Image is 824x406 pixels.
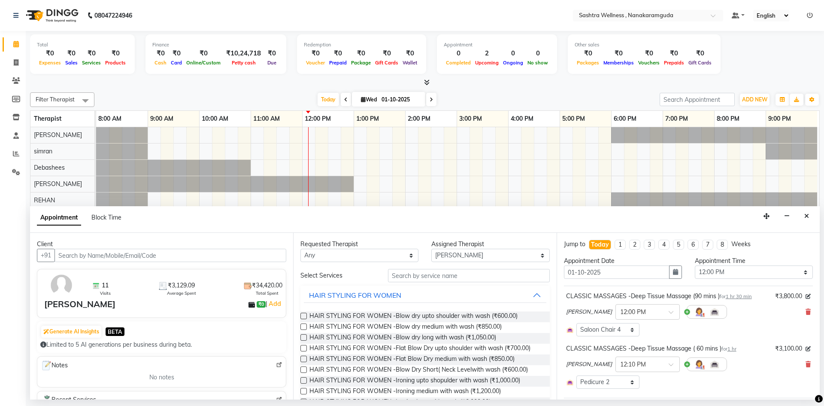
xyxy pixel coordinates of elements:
[400,60,419,66] span: Wallet
[388,269,550,282] input: Search by service name
[473,49,501,58] div: 2
[601,60,636,66] span: Memberships
[230,60,258,66] span: Petty cash
[304,49,327,58] div: ₹0
[167,290,196,296] span: Average Spent
[525,49,550,58] div: 0
[359,96,379,103] span: Wed
[806,346,811,351] i: Edit price
[444,41,550,49] div: Appointment
[80,60,103,66] span: Services
[702,240,713,250] li: 7
[688,240,699,250] li: 6
[37,41,128,49] div: Total
[41,326,101,338] button: Generate AI Insights
[148,113,176,125] a: 9:00 AM
[309,311,518,322] span: HAIR STYLING FOR WOMEN -Blow dry upto shoulder with wash (₹600.00)
[318,93,339,106] span: Today
[309,354,515,365] span: HAIR STYLING FOR WOMEN -Flat Blow Dry medium with wash (₹850.00)
[309,344,530,354] span: HAIR STYLING FOR WOMEN -Flat Blow Dry upto shoulder with wash (₹700.00)
[444,49,473,58] div: 0
[720,293,752,299] small: for
[694,359,704,369] img: Hairdresser.png
[612,113,639,125] a: 6:00 PM
[152,60,169,66] span: Cash
[560,113,587,125] a: 5:00 PM
[37,49,63,58] div: ₹0
[575,60,601,66] span: Packages
[256,290,279,296] span: Total Spent
[168,281,195,290] span: ₹3,129.09
[349,60,373,66] span: Package
[686,49,714,58] div: ₹0
[566,360,612,369] span: [PERSON_NAME]
[200,113,230,125] a: 10:00 AM
[91,214,121,221] span: Block Time
[37,210,81,226] span: Appointment
[644,240,655,250] li: 3
[806,294,811,299] i: Edit price
[709,359,720,369] img: Interior.png
[673,240,684,250] li: 5
[566,326,574,334] img: Interior.png
[660,93,735,106] input: Search Appointment
[309,365,528,376] span: HAIR STYLING FOR WOMEN -Blow Dry Short( Neck Levelwith wash (₹600.00)
[601,49,636,58] div: ₹0
[566,308,612,316] span: [PERSON_NAME]
[34,147,52,155] span: simran
[34,115,61,122] span: Therapist
[49,273,74,298] img: avatar
[715,113,742,125] a: 8:00 PM
[169,60,184,66] span: Card
[591,240,609,249] div: Today
[267,299,282,309] a: Add
[564,266,669,279] input: yyyy-mm-dd
[102,281,109,290] span: 11
[695,256,813,266] div: Appointment Time
[34,131,82,139] span: [PERSON_NAME]
[663,113,690,125] a: 7:00 PM
[223,49,264,58] div: ₹10,24,718
[566,292,752,301] div: CLASSIC MASSAGES -Deep Tissue Massage (90 mins )
[575,41,714,49] div: Other sales
[379,93,422,106] input: 2025-10-01
[103,60,128,66] span: Products
[40,340,283,349] div: Limited to 5 AI generations per business during beta.
[349,49,373,58] div: ₹0
[37,249,55,262] button: +91
[63,49,80,58] div: ₹0
[740,94,769,106] button: ADD NEW
[34,196,55,204] span: REHAN
[34,164,65,171] span: Debashees
[303,113,333,125] a: 12:00 PM
[304,41,419,49] div: Redemption
[727,346,736,352] span: 1 hr
[184,60,223,66] span: Online/Custom
[694,307,704,317] img: Hairdresser.png
[709,307,720,317] img: Interior.png
[80,49,103,58] div: ₹0
[717,240,728,250] li: 8
[400,49,419,58] div: ₹0
[662,60,686,66] span: Prepaids
[41,395,96,405] span: Recent Services
[94,3,132,27] b: 08047224946
[63,60,80,66] span: Sales
[473,60,501,66] span: Upcoming
[686,60,714,66] span: Gift Cards
[742,96,767,103] span: ADD NEW
[615,240,626,250] li: 1
[766,113,793,125] a: 9:00 PM
[36,96,75,103] span: Filter Therapist
[457,113,484,125] a: 3:00 PM
[294,271,381,280] div: Select Services
[373,60,400,66] span: Gift Cards
[658,240,669,250] li: 4
[309,333,496,344] span: HAIR STYLING FOR WOMEN -Blow dry long with wash (₹1,050.00)
[304,60,327,66] span: Voucher
[726,293,752,299] span: 1 hr 30 min
[257,301,266,308] span: ₹0
[37,60,63,66] span: Expenses
[184,49,223,58] div: ₹0
[149,373,174,382] span: No notes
